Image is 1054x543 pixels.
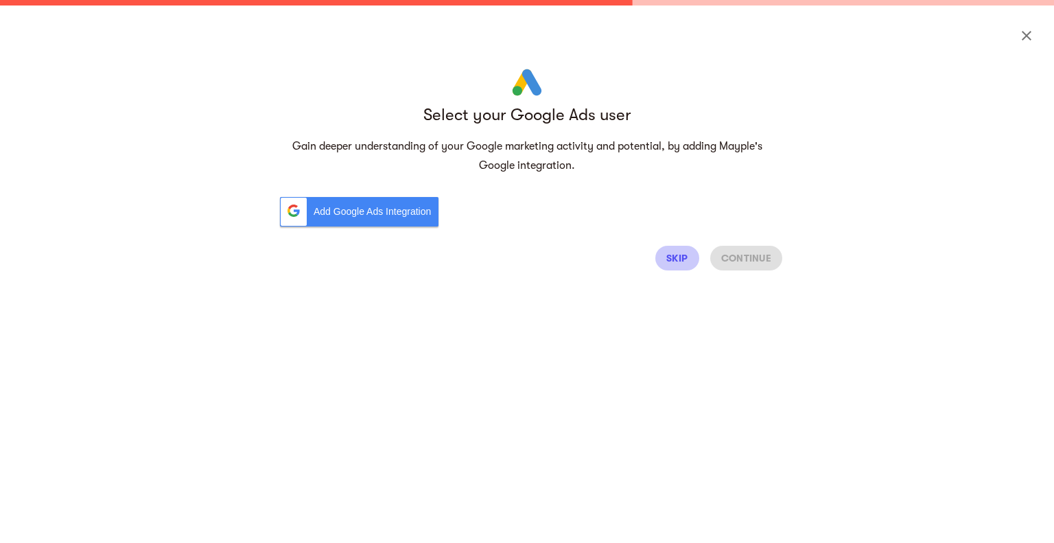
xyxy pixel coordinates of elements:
[314,199,438,224] span: Add Google Ads Integration
[277,137,777,175] h6: Gain deeper understanding of your Google marketing activity and potential, by adding Mayple's Goo...
[277,104,777,126] h5: Select your Google Ads user
[655,246,699,270] button: Skip
[661,250,694,266] span: Skip
[280,197,438,227] button: Add Google Ads Integration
